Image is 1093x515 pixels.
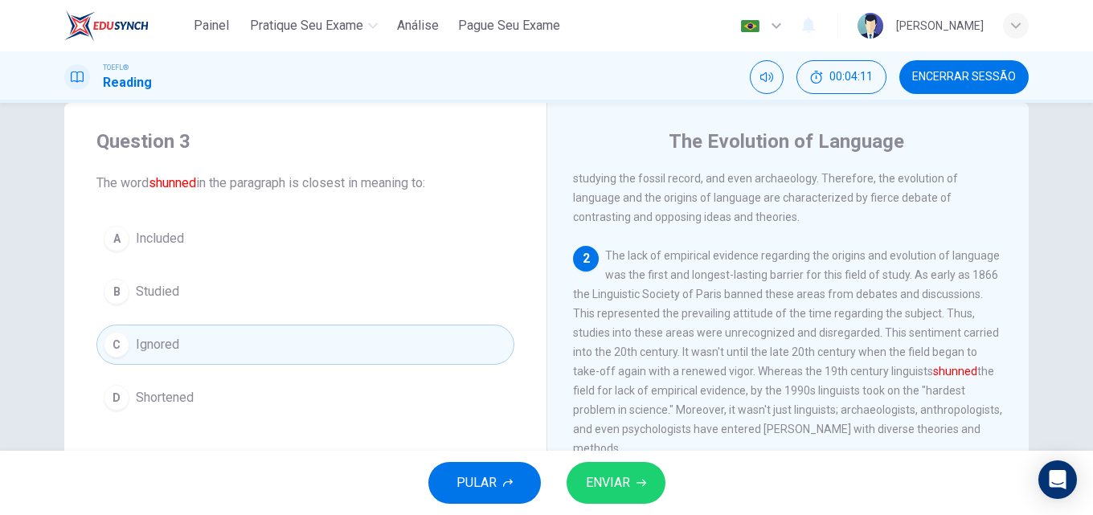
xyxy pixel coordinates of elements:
[103,62,129,73] span: TOEFL®
[64,10,186,42] a: EduSynch logo
[136,229,184,248] span: Included
[896,16,984,35] div: [PERSON_NAME]
[567,462,665,504] button: ENVIAR
[96,325,514,365] button: CIgnored
[456,472,497,494] span: PULAR
[458,16,560,35] span: Pague Seu Exame
[104,279,129,305] div: B
[1038,460,1077,499] div: Open Intercom Messenger
[96,219,514,259] button: AIncluded
[136,388,194,407] span: Shortened
[186,11,237,40] button: Painel
[391,11,445,40] button: Análise
[796,60,886,94] div: Esconder
[740,20,760,32] img: pt
[104,332,129,358] div: C
[750,60,784,94] div: Silenciar
[899,60,1029,94] button: Encerrar Sessão
[149,175,196,190] font: shunned
[397,16,439,35] span: Análise
[194,16,229,35] span: Painel
[573,249,1002,455] span: The lack of empirical evidence regarding the origins and evolution of language was the first and ...
[586,472,630,494] span: ENVIAR
[858,13,883,39] img: Profile picture
[250,16,363,35] span: Pratique seu exame
[796,60,886,94] button: 00:04:11
[96,272,514,312] button: BStudied
[829,71,873,84] span: 00:04:11
[104,385,129,411] div: D
[64,10,149,42] img: EduSynch logo
[103,73,152,92] h1: Reading
[912,71,1016,84] span: Encerrar Sessão
[104,226,129,251] div: A
[573,246,599,272] div: 2
[452,11,567,40] button: Pague Seu Exame
[96,129,514,154] h4: Question 3
[96,378,514,418] button: DShortened
[428,462,541,504] button: PULAR
[136,282,179,301] span: Studied
[244,11,384,40] button: Pratique seu exame
[96,174,514,193] span: The word in the paragraph is closest in meaning to:
[669,129,904,154] h4: The Evolution of Language
[933,365,977,378] font: shunned
[136,335,179,354] span: Ignored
